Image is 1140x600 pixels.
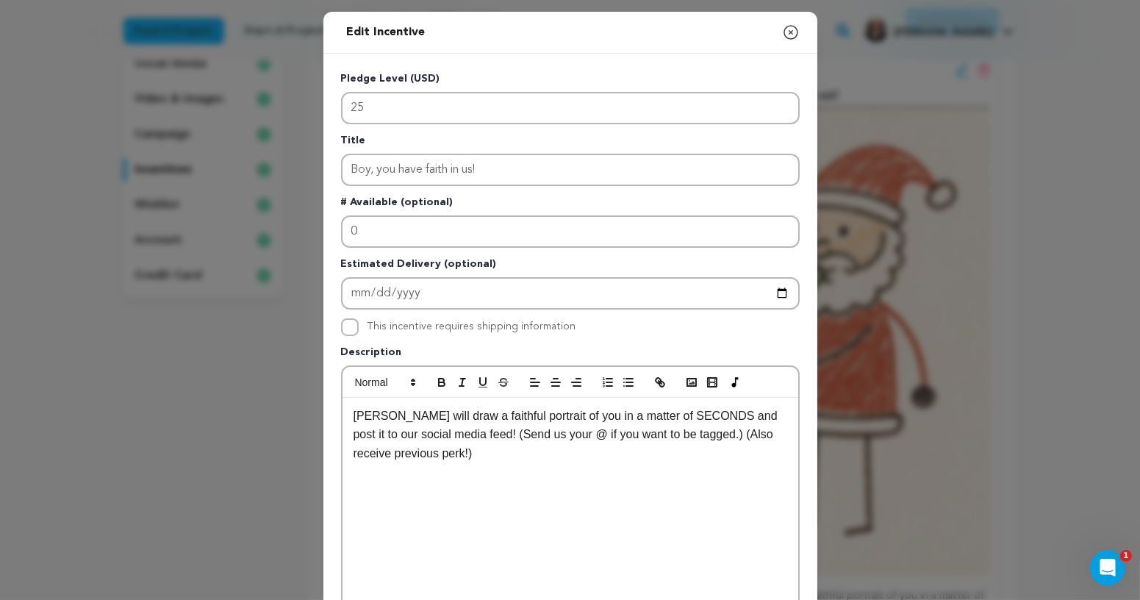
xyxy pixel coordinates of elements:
input: Enter level [341,92,800,124]
iframe: Intercom live chat [1090,550,1125,585]
h2: Edit Incentive [341,18,431,47]
p: Description [341,345,800,365]
input: Enter Estimated Delivery [341,277,800,310]
input: Enter number available [341,215,800,248]
p: Estimated Delivery (optional) [341,257,800,277]
p: # Available (optional) [341,195,800,215]
label: This incentive requires shipping information [368,321,576,332]
p: Title [341,133,800,154]
span: 1 [1120,550,1132,562]
p: Pledge Level (USD) [341,71,800,92]
input: Enter title [341,154,800,186]
p: [PERSON_NAME] will draw a faithful portrait of you in a matter of SECONDS and post it to our soci... [354,407,787,463]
